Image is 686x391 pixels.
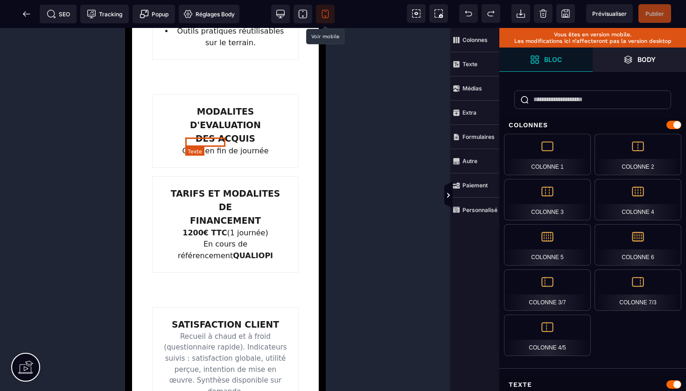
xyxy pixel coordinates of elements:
span: Enregistrer le contenu [638,4,671,23]
span: Code de suivi [80,5,129,23]
p: En cours de référencement [38,211,163,234]
h3: TARIFS ET MODALITES DE FINANCEMENT [38,159,163,199]
span: Réglages Body [183,9,235,19]
span: Retour [17,5,36,23]
span: Voir les composants [407,4,426,23]
span: Extra [450,101,499,125]
strong: Médias [462,85,482,92]
span: Afficher les vues [499,182,509,210]
strong: QUALIOPI [108,223,148,232]
div: Colonne 3 [504,179,591,220]
span: Aperçu [586,4,633,23]
p: Quizz en fin de journée [38,117,163,129]
p: (1 journée) [38,199,163,211]
strong: Body [637,56,656,63]
span: Métadata SEO [40,5,77,23]
div: Colonne 6 [595,224,681,266]
span: Tracking [87,9,122,19]
div: Colonnes [499,117,686,134]
span: Capture d'écran [429,4,448,23]
strong: Colonnes [462,36,488,43]
span: Publier [645,10,664,17]
span: Médias [450,76,499,101]
strong: Texte [462,61,477,68]
p: Vous êtes en version mobile. [504,31,681,38]
div: Colonne 3/7 [504,269,591,311]
strong: Personnalisé [462,206,497,213]
div: Colonne 4 [595,179,681,220]
strong: Autre [462,158,477,165]
span: Voir tablette [294,5,312,23]
span: Paiement [450,173,499,198]
div: Colonne 4/5 [504,315,591,356]
span: Importer [511,4,530,23]
span: Créer une alerte modale [133,5,175,23]
strong: Extra [462,109,476,116]
span: Voir mobile [316,5,335,23]
span: SEO [47,9,70,19]
span: Autre [450,149,499,173]
span: Texte [450,52,499,76]
div: Colonne 5 [504,224,591,266]
span: Enregistrer [556,4,575,23]
span: Rétablir [482,4,500,23]
div: Colonne 7/3 [595,269,681,311]
span: Défaire [459,4,478,23]
span: Ouvrir les blocs [499,48,593,72]
span: Prévisualiser [592,10,627,17]
span: Popup [140,9,168,19]
h3: SATISFACTION CLIENT [38,290,163,303]
span: Voir bureau [271,5,290,23]
p: Les modifications ici n’affecteront pas la version desktop [504,38,681,44]
h3: MODALITES D'EVALUATION DES ACQUIS [38,77,163,117]
span: Formulaires [450,125,499,149]
span: Personnalisé [450,198,499,222]
span: Nettoyage [534,4,553,23]
span: Favicon [179,5,239,23]
div: Colonne 1 [504,134,591,175]
span: Ouvrir les calques [593,48,686,72]
strong: Bloc [544,56,562,63]
strong: 1200€ TTC [57,200,102,209]
strong: Formulaires [462,133,495,140]
p: Recueil à chaud et à froid (questionnaire rapide). Indicateurs suivis : satisfaction globale, uti... [38,303,163,369]
strong: Paiement [462,182,488,189]
div: Colonne 2 [595,134,681,175]
span: Colonnes [450,28,499,52]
